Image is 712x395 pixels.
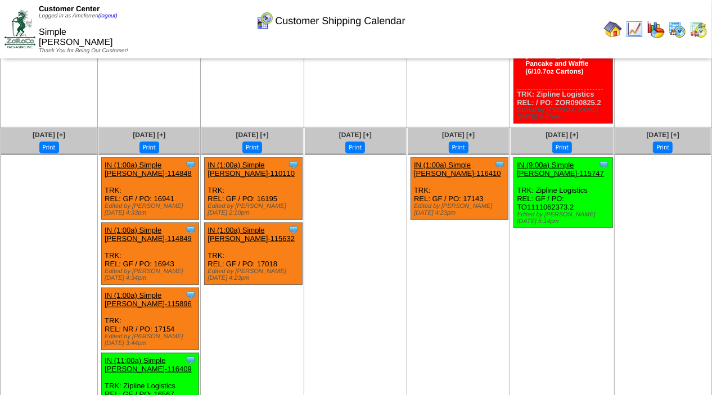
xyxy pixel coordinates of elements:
[185,224,196,235] img: Tooltip
[39,28,113,47] span: Simple [PERSON_NAME]
[288,159,299,170] img: Tooltip
[236,131,269,139] a: [DATE] [+]
[552,142,572,153] button: Print
[288,224,299,235] img: Tooltip
[102,288,199,350] div: TRK: REL: NR / PO: 17154
[598,159,610,170] img: Tooltip
[668,20,686,38] img: calendarprod.gif
[647,20,665,38] img: graph.gif
[514,13,612,124] div: TRK: Zipline Logistics REL: / PO: ZOR090825.2
[39,13,118,19] span: Logged in as Amcferren
[105,291,192,308] a: IN (1:00a) Simple [PERSON_NAME]-115896
[33,131,65,139] a: [DATE] [+]
[442,131,475,139] a: [DATE] [+]
[255,12,273,30] img: calendarcustomer.gif
[105,356,192,373] a: IN (11:00a) Simple [PERSON_NAME]-116409
[98,13,118,19] a: (logout)
[185,355,196,366] img: Tooltip
[39,4,100,13] span: Customer Center
[102,223,199,285] div: TRK: REL: GF / PO: 16943
[105,203,199,216] div: Edited by [PERSON_NAME] [DATE] 4:33pm
[345,142,365,153] button: Print
[242,142,262,153] button: Print
[517,107,612,120] div: Edited by [PERSON_NAME] [DATE] 6:47pm
[411,158,508,220] div: TRK: REL: GF / PO: 17143
[414,203,508,216] div: Edited by [PERSON_NAME] [DATE] 4:23pm
[208,161,295,178] a: IN (1:00a) Simple [PERSON_NAME]-110110
[185,159,196,170] img: Tooltip
[205,223,302,285] div: TRK: REL: GF / PO: 17018
[208,203,301,216] div: Edited by [PERSON_NAME] [DATE] 2:10pm
[339,131,372,139] a: [DATE] [+]
[105,268,199,282] div: Edited by [PERSON_NAME] [DATE] 4:34pm
[139,142,159,153] button: Print
[208,268,301,282] div: Edited by [PERSON_NAME] [DATE] 4:23pm
[414,161,501,178] a: IN (1:00a) Simple [PERSON_NAME]-116410
[653,142,673,153] button: Print
[514,158,612,228] div: TRK: Zipline Logistics REL: GF / PO: TO1111062373.2
[275,15,405,27] span: Customer Shipping Calendar
[449,142,468,153] button: Print
[205,158,302,220] div: TRK: REL: GF / PO: 16195
[208,226,295,243] a: IN (1:00a) Simple [PERSON_NAME]-115632
[517,161,604,178] a: IN (9:00a) Simple [PERSON_NAME]-115747
[39,48,128,54] span: Thank You for Being Our Customer!
[133,131,165,139] a: [DATE] [+]
[647,131,679,139] a: [DATE] [+]
[39,142,59,153] button: Print
[517,211,612,225] div: Edited by [PERSON_NAME] [DATE] 5:14pm
[105,161,192,178] a: IN (1:00a) Simple [PERSON_NAME]-114848
[105,226,192,243] a: IN (1:00a) Simple [PERSON_NAME]-114849
[102,158,199,220] div: TRK: REL: GF / PO: 16941
[185,289,196,301] img: Tooltip
[4,10,35,48] img: ZoRoCo_Logo(Green%26Foil)%20jpg.webp
[546,131,579,139] a: [DATE] [+]
[494,159,506,170] img: Tooltip
[625,20,643,38] img: line_graph.gif
[690,20,708,38] img: calendarinout.gif
[105,333,199,347] div: Edited by [PERSON_NAME] [DATE] 3:44pm
[604,20,622,38] img: home.gif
